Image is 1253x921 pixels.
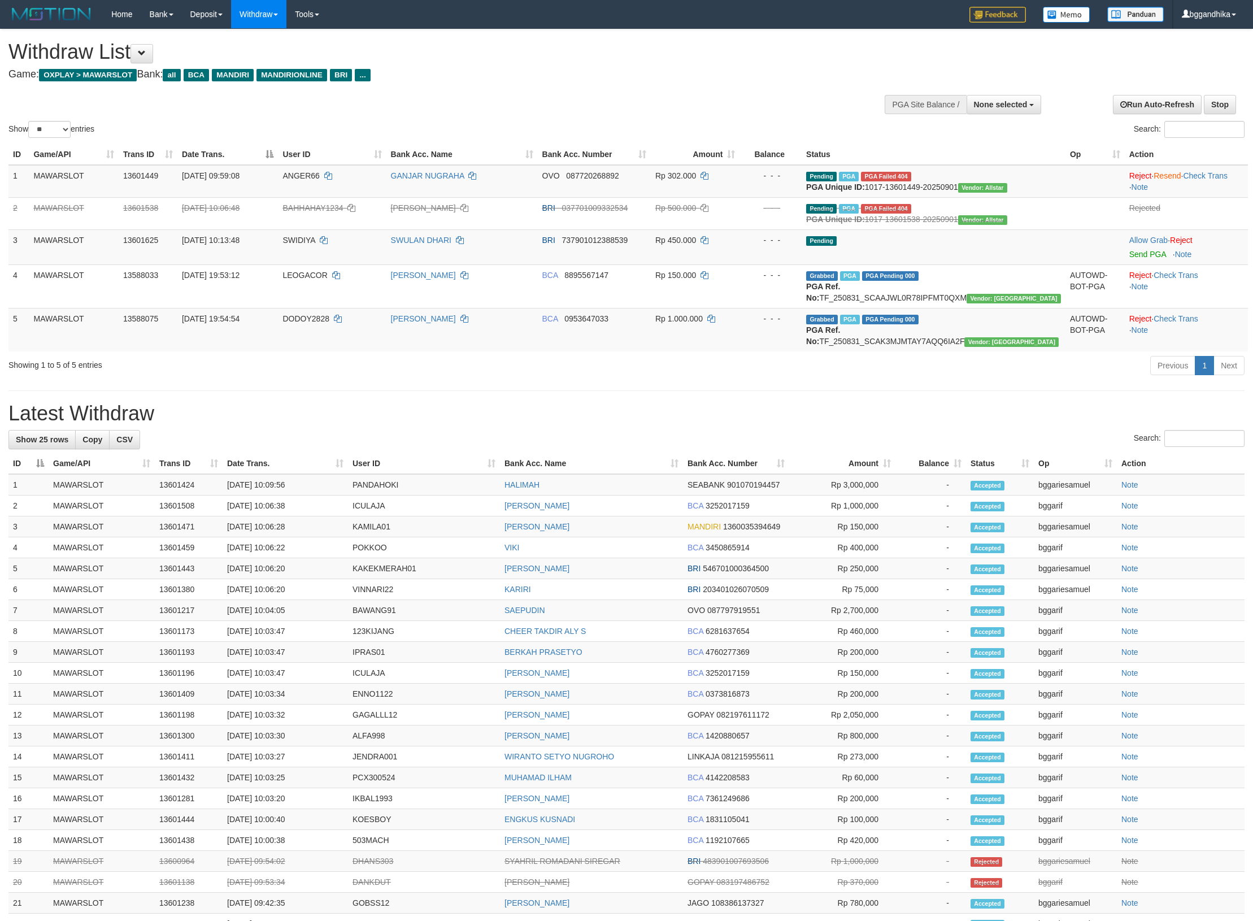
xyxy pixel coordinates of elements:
[964,337,1059,347] span: Vendor URL: https://secure10.1velocity.biz
[348,453,500,474] th: User ID: activate to sort column ascending
[1065,264,1125,308] td: AUTOWD-BOT-PGA
[966,453,1034,474] th: Status: activate to sort column ascending
[861,172,911,181] span: PGA Error
[49,537,155,558] td: MAWARSLOT
[542,203,555,212] span: BRI
[16,435,68,444] span: Show 25 rows
[1204,95,1236,114] a: Stop
[739,144,802,165] th: Balance
[706,648,750,657] span: Copy 4760277369 to clipboard
[223,621,348,642] td: [DATE] 10:03:47
[688,585,701,594] span: BRI
[348,537,500,558] td: POKKOO
[688,606,705,615] span: OVO
[1129,271,1152,280] a: Reject
[1154,171,1181,180] a: Resend
[348,496,500,516] td: ICULAJA
[706,501,750,510] span: Copy 3252017159 to clipboard
[8,453,49,474] th: ID: activate to sort column descending
[8,121,94,138] label: Show entries
[49,516,155,537] td: MAWARSLOT
[1121,648,1138,657] a: Note
[1132,325,1148,334] a: Note
[971,606,1004,616] span: Accepted
[1129,236,1170,245] span: ·
[155,558,223,579] td: 13601443
[895,516,966,537] td: -
[1121,689,1138,698] a: Note
[1107,7,1164,22] img: panduan.png
[182,314,240,323] span: [DATE] 19:54:54
[542,314,558,323] span: BCA
[895,642,966,663] td: -
[802,165,1065,198] td: 1017-13601449-20250901
[655,314,703,323] span: Rp 1.000.000
[1150,356,1195,375] a: Previous
[155,496,223,516] td: 13601508
[177,144,279,165] th: Date Trans.: activate to sort column descending
[49,600,155,621] td: MAWARSLOT
[8,41,824,63] h1: Withdraw List
[1129,236,1168,245] a: Allow Grab
[1034,516,1117,537] td: bggariesamuel
[8,144,29,165] th: ID
[355,69,370,81] span: ...
[789,474,895,496] td: Rp 3,000,000
[123,203,158,212] span: 13601538
[1164,430,1245,447] input: Search:
[958,183,1007,193] span: Vendor URL: https://secure31.1velocity.biz
[655,271,696,280] span: Rp 150.000
[895,496,966,516] td: -
[348,558,500,579] td: KAKEKMERAH01
[1121,522,1138,531] a: Note
[971,585,1004,595] span: Accepted
[971,502,1004,511] span: Accepted
[683,453,789,474] th: Bank Acc. Number: activate to sort column ascending
[744,170,797,181] div: - - -
[895,558,966,579] td: -
[971,544,1004,553] span: Accepted
[1125,308,1248,351] td: · ·
[8,496,49,516] td: 2
[707,606,760,615] span: Copy 087797919551 to clipboard
[895,621,966,642] td: -
[504,710,569,719] a: [PERSON_NAME]
[688,522,721,531] span: MANDIRI
[75,430,110,449] a: Copy
[109,430,140,449] a: CSV
[1034,579,1117,600] td: bggariesamuel
[504,648,582,657] a: BERKAH PRASETYO
[155,600,223,621] td: 13601217
[1043,7,1090,23] img: Button%20Memo.svg
[8,197,29,229] td: 2
[8,6,94,23] img: MOTION_logo.png
[651,144,739,165] th: Amount: activate to sort column ascending
[688,543,703,552] span: BCA
[806,282,840,302] b: PGA Ref. No:
[1121,836,1138,845] a: Note
[688,501,703,510] span: BCA
[1034,474,1117,496] td: bggariesamuel
[967,294,1061,303] span: Vendor URL: https://secure10.1velocity.biz
[212,69,254,81] span: MANDIRI
[348,600,500,621] td: BAWANG91
[564,271,608,280] span: Copy 8895567147 to clipboard
[348,579,500,600] td: VINNARI22
[1125,144,1248,165] th: Action
[504,689,569,698] a: [PERSON_NAME]
[723,522,780,531] span: Copy 1360035394649 to clipboard
[789,537,895,558] td: Rp 400,000
[1129,314,1152,323] a: Reject
[1154,314,1198,323] a: Check Trans
[1034,621,1117,642] td: bggarif
[223,453,348,474] th: Date Trans.: activate to sort column ascending
[123,236,158,245] span: 13601625
[155,621,223,642] td: 13601173
[1034,642,1117,663] td: bggarif
[789,642,895,663] td: Rp 200,000
[839,204,859,214] span: Marked by bggariesamuel
[1125,165,1248,198] td: · · ·
[391,314,456,323] a: [PERSON_NAME]
[706,543,750,552] span: Copy 3450865914 to clipboard
[885,95,966,114] div: PGA Site Balance /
